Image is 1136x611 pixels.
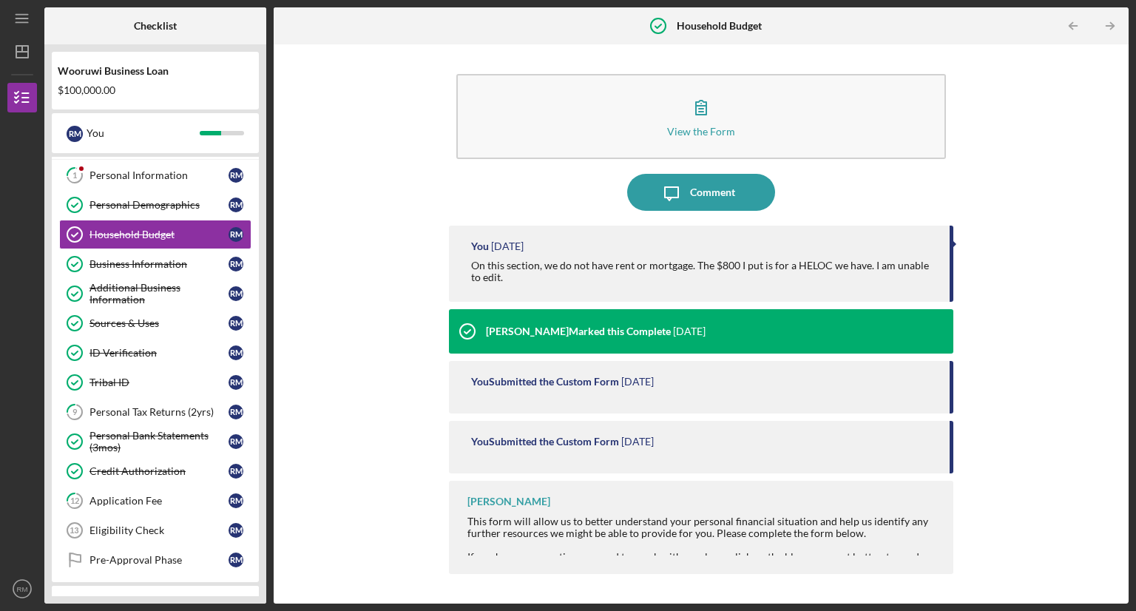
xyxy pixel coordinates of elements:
[667,126,735,137] div: View the Form
[70,496,79,506] tspan: 12
[471,436,619,448] div: You Submitted the Custom Form
[89,406,229,418] div: Personal Tax Returns (2yrs)
[467,551,939,598] div: If you have any questions or need to speak with us, please click on the blue comment button to se...
[72,171,77,180] tspan: 1
[89,169,229,181] div: Personal Information
[471,240,489,252] div: You
[221,595,248,604] div: 9 / 18
[59,338,251,368] a: ID VerificationRM
[621,436,654,448] time: 2024-09-24 22:45
[229,286,243,301] div: R M
[229,434,243,449] div: R M
[690,174,735,211] div: Comment
[89,258,229,270] div: Business Information
[58,84,253,96] div: $100,000.00
[89,495,229,507] div: Application Fee
[229,168,243,183] div: R M
[81,595,211,604] div: Documentation
[621,376,654,388] time: 2024-09-24 22:58
[229,375,243,390] div: R M
[677,20,762,32] b: Household Budget
[59,486,251,516] a: 12Application FeeRM
[673,325,706,337] time: 2024-10-04 17:08
[17,585,28,593] text: RM
[59,545,251,575] a: Pre-Approval PhaseRM
[89,317,229,329] div: Sources & Uses
[229,257,243,271] div: R M
[627,174,775,211] button: Comment
[89,430,229,453] div: Personal Bank Statements (3mos)
[59,427,251,456] a: Personal Bank Statements (3mos)RM
[89,465,229,477] div: Credit Authorization
[58,65,253,77] div: Wooruwi Business Loan
[67,126,83,142] div: R M
[229,493,243,508] div: R M
[134,20,177,32] b: Checklist
[467,516,939,539] div: This form will allow us to better understand your personal financial situation and help us identi...
[229,198,243,212] div: R M
[229,553,243,567] div: R M
[70,526,78,535] tspan: 13
[89,199,229,211] div: Personal Demographics
[229,405,243,419] div: R M
[229,227,243,242] div: R M
[229,523,243,538] div: R M
[59,308,251,338] a: Sources & UsesRM
[229,464,243,479] div: R M
[59,220,251,249] a: Household BudgetRM
[89,229,229,240] div: Household Budget
[229,345,243,360] div: R M
[72,408,78,417] tspan: 9
[491,240,524,252] time: 2024-11-26 15:17
[59,249,251,279] a: Business InformationRM
[59,279,251,308] a: Additional Business InformationRM
[7,574,37,604] button: RM
[89,347,229,359] div: ID Verification
[59,368,251,397] a: Tribal IDRM
[59,516,251,545] a: 13Eligibility CheckRM
[59,161,251,190] a: 1Personal InformationRM
[59,456,251,486] a: Credit AuthorizationRM
[59,190,251,220] a: Personal DemographicsRM
[471,260,935,283] div: On this section, we do not have rent or mortgage. The $800 I put is for a HELOC we have. I am una...
[89,524,229,536] div: Eligibility Check
[456,74,946,159] button: View the Form
[486,325,671,337] div: [PERSON_NAME] Marked this Complete
[89,282,229,305] div: Additional Business Information
[89,554,229,566] div: Pre-Approval Phase
[89,377,229,388] div: Tribal ID
[59,397,251,427] a: 9Personal Tax Returns (2yrs)RM
[229,316,243,331] div: R M
[471,376,619,388] div: You Submitted the Custom Form
[87,121,200,146] div: You
[467,496,550,507] div: [PERSON_NAME]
